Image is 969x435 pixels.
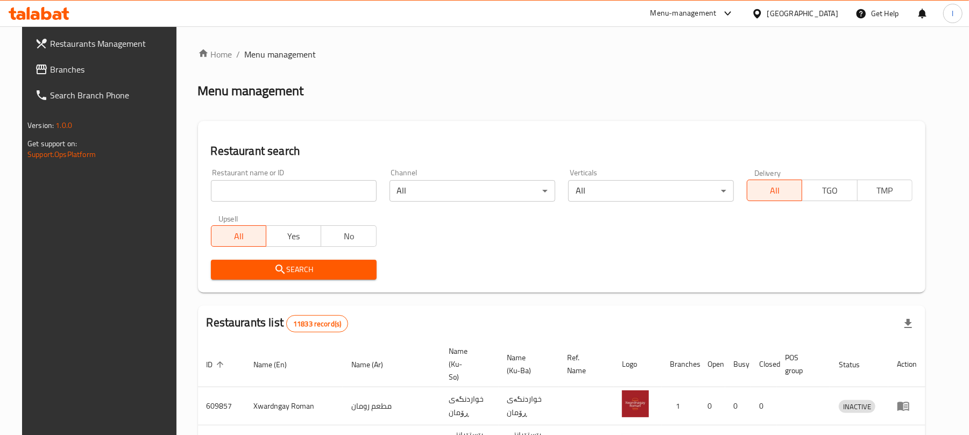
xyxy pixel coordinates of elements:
[725,341,751,387] th: Busy
[27,137,77,151] span: Get support on:
[220,263,368,276] span: Search
[952,8,953,19] span: l
[839,401,875,413] span: INACTIVE
[198,82,304,99] h2: Menu management
[26,82,184,108] a: Search Branch Phone
[326,229,372,244] span: No
[237,48,241,61] li: /
[287,319,348,329] span: 11833 record(s)
[27,118,54,132] span: Version:
[857,180,913,201] button: TMP
[449,345,486,383] span: Name (Ku-So)
[211,180,377,202] input: Search for restaurant name or ID..
[699,387,725,425] td: 0
[211,143,913,159] h2: Restaurant search
[897,400,917,412] div: Menu
[390,180,555,202] div: All
[50,63,175,76] span: Branches
[50,89,175,102] span: Search Branch Phone
[786,351,817,377] span: POS group
[862,183,908,198] span: TMP
[895,311,921,337] div: Export file
[26,31,184,56] a: Restaurants Management
[747,180,802,201] button: All
[218,215,238,222] label: Upsell
[321,225,376,247] button: No
[207,315,349,332] h2: Restaurants list
[198,387,245,425] td: 609857
[751,387,777,425] td: 0
[499,387,559,425] td: خواردنگەی ڕۆمان
[55,118,72,132] span: 1.0.0
[839,358,874,371] span: Status
[839,400,875,413] div: INACTIVE
[198,48,925,61] nav: breadcrumb
[26,56,184,82] a: Branches
[568,180,734,202] div: All
[662,387,699,425] td: 1
[211,260,377,280] button: Search
[211,225,266,247] button: All
[50,37,175,50] span: Restaurants Management
[245,48,316,61] span: Menu management
[802,180,857,201] button: TGO
[271,229,317,244] span: Yes
[27,147,96,161] a: Support.OpsPlatform
[507,351,546,377] span: Name (Ku-Ba)
[254,358,301,371] span: Name (En)
[343,387,440,425] td: مطعم رومان
[568,351,600,377] span: Ref. Name
[266,225,321,247] button: Yes
[198,48,232,61] a: Home
[807,183,853,198] span: TGO
[245,387,343,425] td: Xwardngay Roman
[754,169,781,176] label: Delivery
[725,387,751,425] td: 0
[888,341,925,387] th: Action
[207,358,227,371] span: ID
[622,390,649,417] img: Xwardngay Roman
[699,341,725,387] th: Open
[650,7,717,20] div: Menu-management
[613,341,662,387] th: Logo
[286,315,348,332] div: Total records count
[662,341,699,387] th: Branches
[351,358,397,371] span: Name (Ar)
[767,8,838,19] div: [GEOGRAPHIC_DATA]
[440,387,499,425] td: خواردنگەی ڕۆمان
[216,229,262,244] span: All
[751,341,777,387] th: Closed
[752,183,798,198] span: All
